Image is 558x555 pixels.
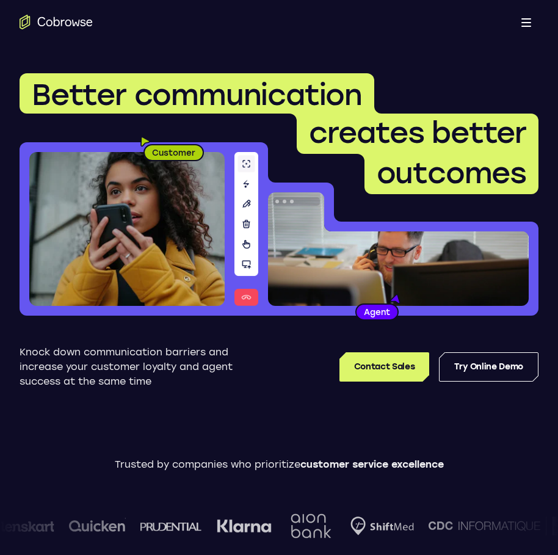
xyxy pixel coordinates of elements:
img: A customer holding their phone [29,152,225,306]
span: customer service excellence [300,459,444,470]
img: Aion Bank [276,501,325,551]
img: A customer support agent talking on the phone [268,192,529,306]
a: Try Online Demo [439,352,538,382]
p: Knock down communication barriers and increase your customer loyalty and agent success at the sam... [20,345,246,389]
a: Contact Sales [339,352,429,382]
img: A series of tools used in co-browsing sessions [234,152,258,306]
a: Go to the home page [20,15,93,29]
span: outcomes [377,155,526,190]
img: Klarna [206,519,261,534]
img: Shiftmed [340,517,404,535]
span: creates better [309,115,526,150]
img: prudential [130,521,192,531]
span: Better communication [32,77,362,112]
